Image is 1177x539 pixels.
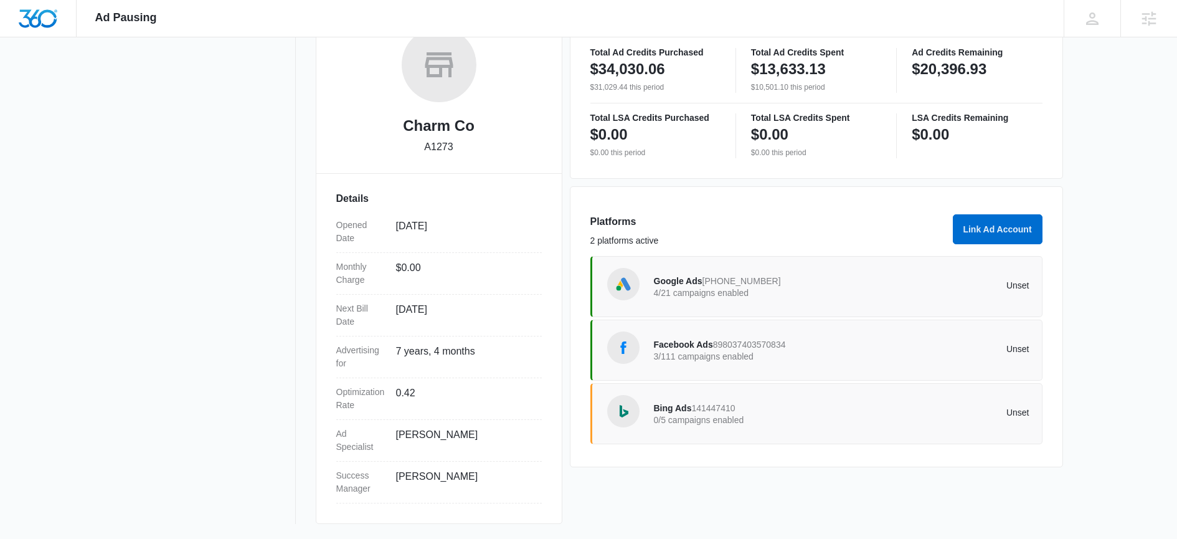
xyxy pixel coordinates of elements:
dd: [PERSON_NAME] [396,469,532,495]
span: 898037403570834 [713,340,786,350]
p: $31,029.44 this period [590,82,721,93]
img: Google Ads [614,275,633,293]
dd: 0.42 [396,386,532,412]
h2: Charm Co [403,115,475,137]
p: $0.00 [751,125,788,145]
span: [PHONE_NUMBER] [702,276,781,286]
p: Unset [841,345,1029,353]
span: Ad Pausing [95,11,157,24]
p: $10,501.10 this period [751,82,881,93]
span: Bing Ads [654,403,692,413]
div: Ad Specialist[PERSON_NAME] [336,420,542,462]
p: $0.00 [912,125,949,145]
h3: Details [336,191,542,206]
span: Google Ads [654,276,702,286]
p: $34,030.06 [590,59,665,79]
p: $13,633.13 [751,59,826,79]
img: Bing Ads [614,402,633,421]
dt: Advertising for [336,344,386,370]
div: Optimization Rate0.42 [336,378,542,420]
p: A1273 [424,140,453,155]
dd: 7 years, 4 months [396,344,532,370]
a: Google AdsGoogle Ads[PHONE_NUMBER]4/21 campaigns enabledUnset [590,256,1042,317]
p: $0.00 this period [751,147,881,158]
dd: [PERSON_NAME] [396,427,532,454]
p: Unset [841,408,1029,417]
dt: Opened Date [336,219,386,245]
p: $20,396.93 [912,59,986,79]
p: 3/111 campaigns enabled [654,352,842,361]
div: Next Bill Date[DATE] [336,295,542,336]
dt: Next Bill Date [336,302,386,328]
a: Bing AdsBing Ads1414474100/5 campaigns enabledUnset [590,383,1042,444]
p: Total LSA Credits Purchased [590,113,721,122]
button: Link Ad Account [953,214,1042,244]
dt: Ad Specialist [336,427,386,454]
dt: Optimization Rate [336,386,386,412]
p: Total Ad Credits Spent [751,48,881,57]
p: 4/21 campaigns enabled [654,289,842,297]
div: Monthly Charge$0.00 [336,253,542,295]
p: $0.00 this period [590,147,721,158]
p: Total Ad Credits Purchased [590,48,721,57]
p: Unset [841,281,1029,290]
div: Advertising for7 years, 4 months [336,336,542,378]
p: Ad Credits Remaining [912,48,1042,57]
p: 2 platforms active [590,234,945,247]
img: Facebook Ads [614,338,633,357]
span: 141447410 [691,403,735,413]
p: LSA Credits Remaining [912,113,1042,122]
div: Success Manager[PERSON_NAME] [336,462,542,503]
p: $0.00 [590,125,628,145]
p: Total LSA Credits Spent [751,113,881,122]
a: Facebook AdsFacebook Ads8980374035708343/111 campaigns enabledUnset [590,320,1042,381]
dt: Success Manager [336,469,386,495]
dd: [DATE] [396,219,532,245]
dt: Monthly Charge [336,260,386,287]
span: Facebook Ads [654,340,713,350]
dd: $0.00 [396,260,532,287]
h3: Platforms [590,214,945,229]
dd: [DATE] [396,302,532,328]
div: Opened Date[DATE] [336,211,542,253]
p: 0/5 campaigns enabled [654,416,842,424]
